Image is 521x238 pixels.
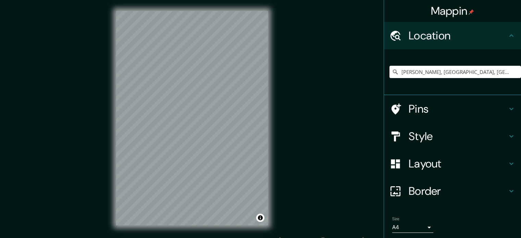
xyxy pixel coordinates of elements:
div: A4 [392,222,433,233]
h4: Mappin [431,4,474,18]
div: Layout [384,150,521,177]
canvas: Map [116,11,268,225]
img: pin-icon.png [469,9,474,15]
h4: Style [409,129,507,143]
div: Location [384,22,521,49]
input: Pick your city or area [389,66,521,78]
h4: Pins [409,102,507,116]
div: Pins [384,95,521,123]
div: Style [384,123,521,150]
h4: Border [409,184,507,198]
button: Toggle attribution [256,214,264,222]
div: Border [384,177,521,205]
label: Size [392,216,399,222]
h4: Location [409,29,507,42]
h4: Layout [409,157,507,171]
